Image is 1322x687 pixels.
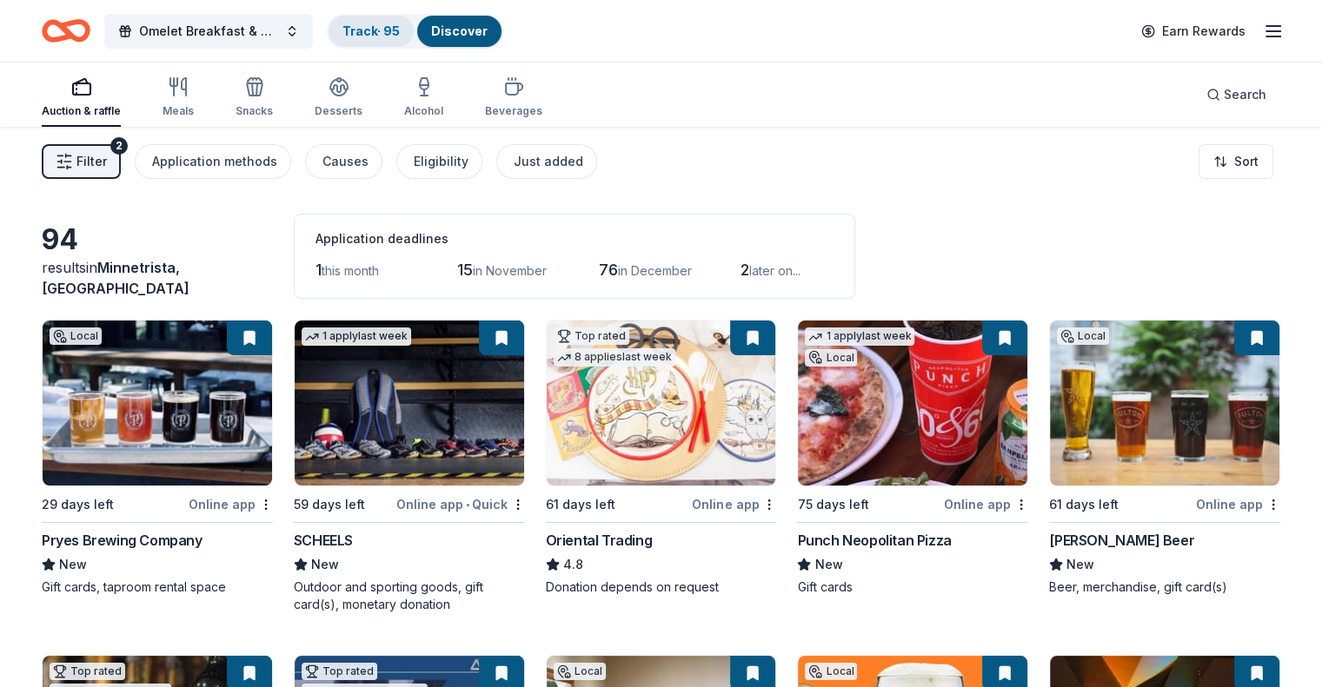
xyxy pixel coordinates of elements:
div: Local [554,663,606,680]
button: Causes [305,144,382,179]
button: Track· 95Discover [327,14,503,49]
div: Online app [189,493,273,515]
span: New [1066,554,1094,575]
div: Top rated [50,663,125,680]
div: results [42,257,273,299]
div: Pryes Brewing Company [42,530,203,551]
div: Meals [163,104,194,118]
div: Auction & raffle [42,104,121,118]
span: 1 [316,261,322,279]
a: Discover [431,23,488,38]
div: Oriental Trading [546,530,653,551]
span: this month [322,263,379,278]
span: in [42,259,189,297]
span: Filter [76,151,107,172]
div: Punch Neopolitan Pizza [797,530,951,551]
div: 61 days left [546,494,615,515]
span: 15 [457,261,473,279]
button: Alcohol [404,69,443,127]
span: later on... [749,263,801,278]
button: Desserts [315,69,362,127]
img: Image for SCHEELS [295,320,524,486]
div: 1 apply last week [805,327,914,346]
div: Local [50,327,102,345]
span: in December [618,263,692,278]
a: Image for Fulton BeerLocal61 days leftOnline app[PERSON_NAME] BeerNewBeer, merchandise, gift card(s) [1049,320,1280,596]
div: Online app Quick [396,493,525,515]
div: 75 days left [797,494,868,515]
img: Image for Punch Neopolitan Pizza [798,320,1027,486]
div: Causes [322,151,369,172]
img: Image for Pryes Brewing Company [43,320,272,486]
div: Online app [1196,493,1280,515]
div: 8 applies last week [554,348,675,367]
div: Local [805,663,857,680]
button: Eligibility [396,144,482,179]
div: Beer, merchandise, gift card(s) [1049,578,1280,596]
span: 76 [599,261,618,279]
a: Track· 95 [342,23,400,38]
div: Online app [944,493,1028,515]
div: Just added [514,151,583,172]
div: Top rated [554,327,629,345]
div: 94 [42,222,273,257]
div: 59 days left [294,494,365,515]
button: Omelet Breakfast & Silent Auction Fundraiser [104,14,313,49]
span: in November [473,263,547,278]
div: 29 days left [42,494,114,515]
button: Meals [163,69,194,127]
div: Alcohol [404,104,443,118]
div: Application deadlines [316,228,834,249]
div: Donation depends on request [546,578,777,596]
img: Image for Fulton Beer [1050,320,1279,486]
button: Filter2 [42,144,121,179]
span: 2 [741,261,749,279]
div: Desserts [315,104,362,118]
div: 1 apply last week [302,327,411,346]
div: Online app [692,493,776,515]
div: Local [1057,327,1109,345]
span: 4.8 [563,554,583,575]
button: Beverages [485,69,542,127]
div: Snacks [236,104,273,118]
span: New [311,554,339,575]
img: Image for Oriental Trading [547,320,776,486]
span: Minnetrista, [GEOGRAPHIC_DATA] [42,259,189,297]
div: 2 [110,137,128,155]
span: Omelet Breakfast & Silent Auction Fundraiser [139,21,278,42]
div: 61 days left [1049,494,1119,515]
span: Search [1224,84,1266,105]
div: Gift cards, taproom rental space [42,578,273,596]
button: Sort [1199,144,1273,179]
div: Application methods [152,151,277,172]
div: Top rated [302,663,377,680]
button: Auction & raffle [42,69,121,127]
a: Home [42,10,90,51]
button: Snacks [236,69,273,127]
span: Sort [1234,151,1259,172]
div: Local [805,349,857,367]
span: • [466,498,469,512]
div: Eligibility [414,151,468,172]
div: Beverages [485,104,542,118]
a: Image for Oriental TradingTop rated8 applieslast week61 days leftOnline appOriental Trading4.8Don... [546,320,777,596]
span: New [59,554,87,575]
a: Image for SCHEELS1 applylast week59 days leftOnline app•QuickSCHEELSNewOutdoor and sporting goods... [294,320,525,613]
a: Earn Rewards [1131,16,1256,47]
button: Application methods [135,144,291,179]
div: SCHEELS [294,530,353,551]
a: Image for Punch Neopolitan Pizza1 applylast weekLocal75 days leftOnline appPunch Neopolitan Pizza... [797,320,1028,596]
button: Just added [496,144,597,179]
a: Image for Pryes Brewing CompanyLocal29 days leftOnline appPryes Brewing CompanyNewGift cards, tap... [42,320,273,596]
div: [PERSON_NAME] Beer [1049,530,1194,551]
button: Search [1192,77,1280,112]
div: Gift cards [797,578,1028,596]
span: New [814,554,842,575]
div: Outdoor and sporting goods, gift card(s), monetary donation [294,578,525,613]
